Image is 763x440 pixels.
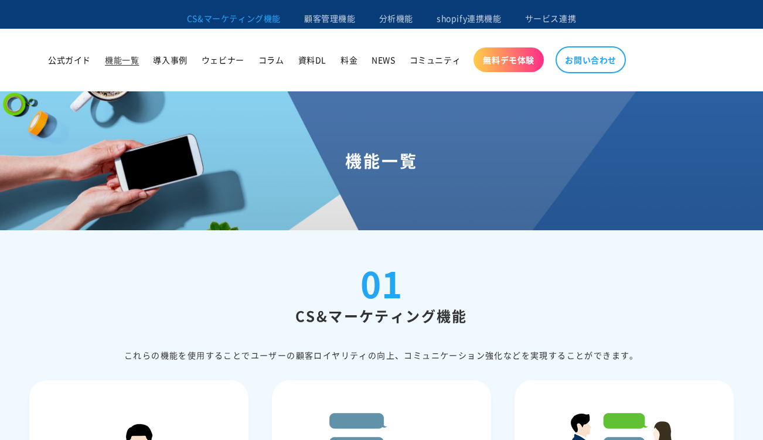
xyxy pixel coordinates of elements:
[298,54,326,65] span: 資料DL
[291,47,333,72] a: 資料DL
[360,265,402,301] div: 01
[333,47,365,72] a: 料金
[483,54,534,65] span: 無料デモ体験
[195,47,251,72] a: ウェビナー
[403,47,468,72] a: コミュニティ
[340,54,357,65] span: 料金
[565,54,616,65] span: お問い合わせ
[98,47,146,72] a: 機能一覧
[202,54,244,65] span: ウェビナー
[29,348,734,363] div: これらの機能を使⽤することでユーザーの顧客ロイヤリティの向上、コミュニケーション強化などを実現することができます。
[556,46,626,73] a: お問い合わせ
[365,47,402,72] a: NEWS
[410,54,461,65] span: コミュニティ
[105,54,139,65] span: 機能一覧
[48,54,91,65] span: 公式ガイド
[29,306,734,325] h2: CS&マーケティング機能
[258,54,284,65] span: コラム
[474,47,544,72] a: 無料デモ体験
[14,150,749,171] h1: 機能一覧
[372,54,395,65] span: NEWS
[146,47,194,72] a: 導入事例
[41,47,98,72] a: 公式ガイド
[251,47,291,72] a: コラム
[153,54,187,65] span: 導入事例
